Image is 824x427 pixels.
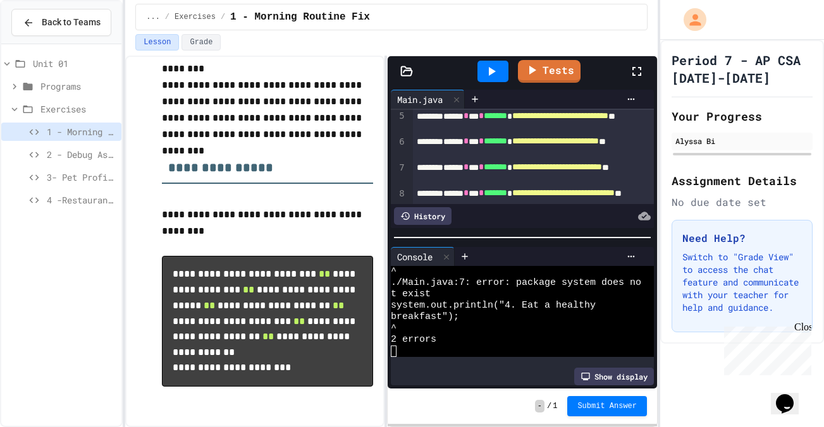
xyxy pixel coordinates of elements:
span: breakfast"); [391,311,459,323]
span: ^ [391,323,397,334]
div: Main.java [391,93,449,106]
span: Back to Teams [42,16,101,29]
h2: Assignment Details [672,172,813,189]
span: / [165,12,169,22]
span: ^ [391,266,397,277]
button: Grade [181,34,221,51]
iframe: chat widget [771,376,811,414]
span: Exercises [175,12,216,22]
span: ... [146,12,160,22]
span: 1 - Morning Routine Fix [47,125,116,138]
div: No due date set [672,195,813,210]
span: 1 - Morning Routine Fix [230,9,370,25]
h3: Need Help? [682,231,802,246]
div: Console [391,250,439,263]
button: Lesson [135,34,179,51]
span: t exist [391,289,431,300]
div: Console [391,247,455,266]
span: 1 [553,401,557,411]
h1: Period 7 - AP CSA [DATE]-[DATE] [672,51,813,87]
h2: Your Progress [672,107,813,125]
div: Alyssa Bi [675,135,809,147]
span: 2 errors [391,334,436,346]
div: History [394,207,452,225]
span: 3- Pet Profile Fix [47,171,116,184]
div: 7 [391,162,407,188]
button: Submit Answer [567,396,647,416]
div: 8 [391,188,407,213]
span: Exercises [40,102,116,116]
button: Back to Teams [11,9,111,36]
span: Unit 01 [33,57,116,70]
span: / [547,401,551,411]
span: system.out.println("4. Eat a healthy [391,300,596,311]
span: / [221,12,225,22]
div: Show display [574,368,654,385]
span: 4 -Restaurant Order System [47,193,116,207]
span: ./Main.java:7: error: package system does no [391,277,641,289]
span: Submit Answer [577,401,637,411]
div: 6 [391,136,407,162]
span: - [535,400,544,412]
span: 2 - Debug Assembly [47,148,116,161]
div: Chat with us now!Close [5,5,87,80]
div: 5 [391,110,407,136]
iframe: chat widget [719,322,811,375]
p: Switch to "Grade View" to access the chat feature and communicate with your teacher for help and ... [682,251,802,314]
span: Programs [40,80,116,93]
div: My Account [670,5,710,34]
a: Tests [518,60,581,83]
div: Main.java [391,90,465,109]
